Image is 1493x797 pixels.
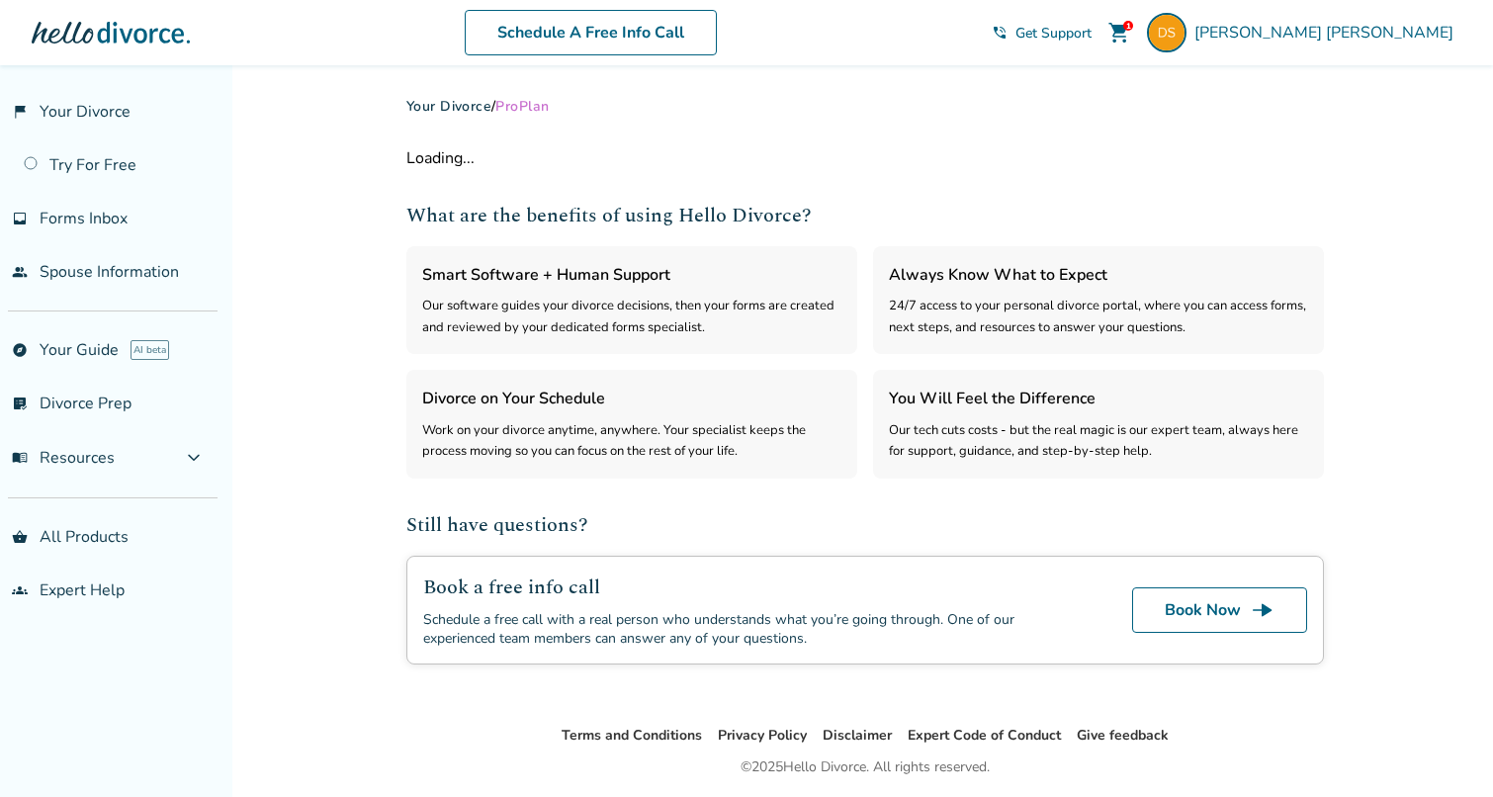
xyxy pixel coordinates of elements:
img: dswezey2+portal1@gmail.com [1147,13,1186,52]
h3: Always Know What to Expect [889,262,1308,288]
div: 1 [1123,21,1133,31]
a: Privacy Policy [718,726,807,745]
li: Disclaimer [823,724,892,748]
span: shopping_basket [12,529,28,545]
span: Get Support [1015,24,1092,43]
span: Resources [12,447,115,469]
span: shopping_cart [1107,21,1131,44]
span: explore [12,342,28,358]
span: inbox [12,211,28,226]
span: Forms Inbox [40,208,128,229]
span: expand_more [182,446,206,470]
h3: You Will Feel the Difference [889,386,1308,411]
iframe: Chat Widget [1394,702,1493,797]
span: phone_in_talk [992,25,1008,41]
a: Expert Code of Conduct [908,726,1061,745]
a: Schedule A Free Info Call [465,10,717,55]
a: Terms and Conditions [562,726,702,745]
div: © 2025 Hello Divorce. All rights reserved. [741,755,990,779]
span: groups [12,582,28,598]
a: phone_in_talkGet Support [992,24,1092,43]
li: Give feedback [1077,724,1169,748]
h3: Divorce on Your Schedule [422,386,841,411]
span: line_end_arrow [1251,598,1274,622]
div: 24/7 access to your personal divorce portal, where you can access forms, next steps, and resource... [889,296,1308,338]
span: flag_2 [12,104,28,120]
div: / [406,97,1324,116]
span: menu_book [12,450,28,466]
h2: What are the benefits of using Hello Divorce? [406,201,1324,230]
div: Work on your divorce anytime, anywhere. Your specialist keeps the process moving so you can focus... [422,420,841,463]
span: list_alt_check [12,396,28,411]
div: Our software guides your divorce decisions, then your forms are created and reviewed by your dedi... [422,296,841,338]
div: Our tech cuts costs - but the real magic is our expert team, always here for support, guidance, a... [889,420,1308,463]
a: Your Divorce [406,97,491,116]
h3: Smart Software + Human Support [422,262,841,288]
span: AI beta [131,340,169,360]
h2: Book a free info call [423,573,1085,602]
div: Loading... [406,147,1324,169]
span: people [12,264,28,280]
h2: Still have questions? [406,510,1324,540]
div: Schedule a free call with a real person who understands what you’re going through. One of our exp... [423,610,1085,648]
span: Pro Plan [495,97,549,116]
span: [PERSON_NAME] [PERSON_NAME] [1194,22,1461,44]
a: Book Nowline_end_arrow [1132,587,1307,633]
